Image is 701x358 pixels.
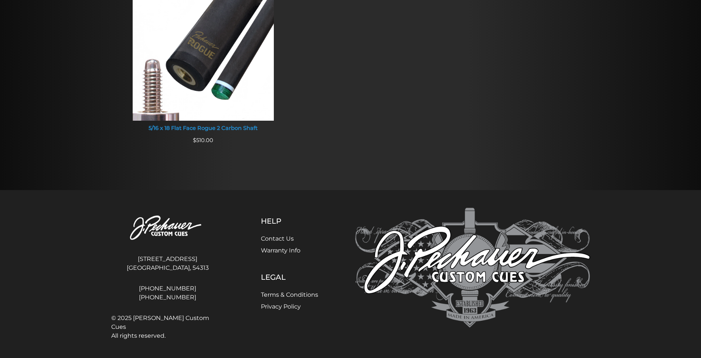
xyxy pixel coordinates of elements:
[193,137,196,144] span: $
[111,208,224,249] img: Pechauer Custom Cues
[111,284,224,293] a: [PHONE_NUMBER]
[111,293,224,302] a: [PHONE_NUMBER]
[261,273,318,282] h5: Legal
[261,303,301,310] a: Privacy Policy
[261,217,318,226] h5: Help
[261,235,294,242] a: Contact Us
[261,291,318,298] a: Terms & Conditions
[261,247,300,254] a: Warranty Info
[111,252,224,275] address: [STREET_ADDRESS] [GEOGRAPHIC_DATA], 54313
[193,137,213,144] span: 510.00
[133,125,274,132] div: 5/16 x 18 Flat Face Rogue 2 Carbon Shaft
[355,208,590,328] img: Pechauer Custom Cues
[111,314,224,340] span: © 2025 [PERSON_NAME] Custom Cues All rights reserved.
